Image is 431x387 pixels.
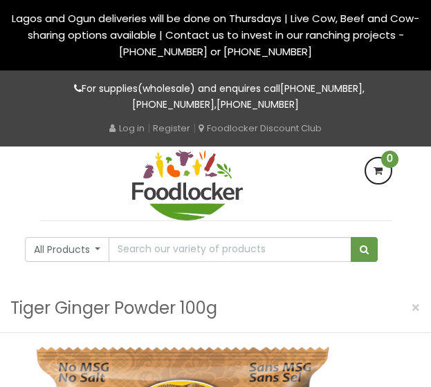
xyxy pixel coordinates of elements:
[404,294,428,322] button: Close
[132,97,214,111] a: [PHONE_NUMBER]
[217,97,299,111] a: [PHONE_NUMBER]
[39,81,392,113] p: For supplies(wholesale) and enquires call , ,
[109,237,351,262] input: Search our variety of products
[199,122,322,135] a: Foodlocker Discount Club
[280,82,363,95] a: [PHONE_NUMBER]
[132,150,243,220] img: FoodLocker
[12,11,419,59] span: Lagos and Ogun deliveries will be done on Thursdays | Live Cow, Beef and Cow-sharing options avai...
[109,122,145,135] a: Log in
[381,151,398,168] span: 0
[147,121,150,135] span: |
[25,237,110,262] button: All Products
[193,121,196,135] span: |
[10,295,217,321] h3: Tiger Ginger Powder 100g
[411,298,421,318] span: ×
[153,122,190,135] a: Register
